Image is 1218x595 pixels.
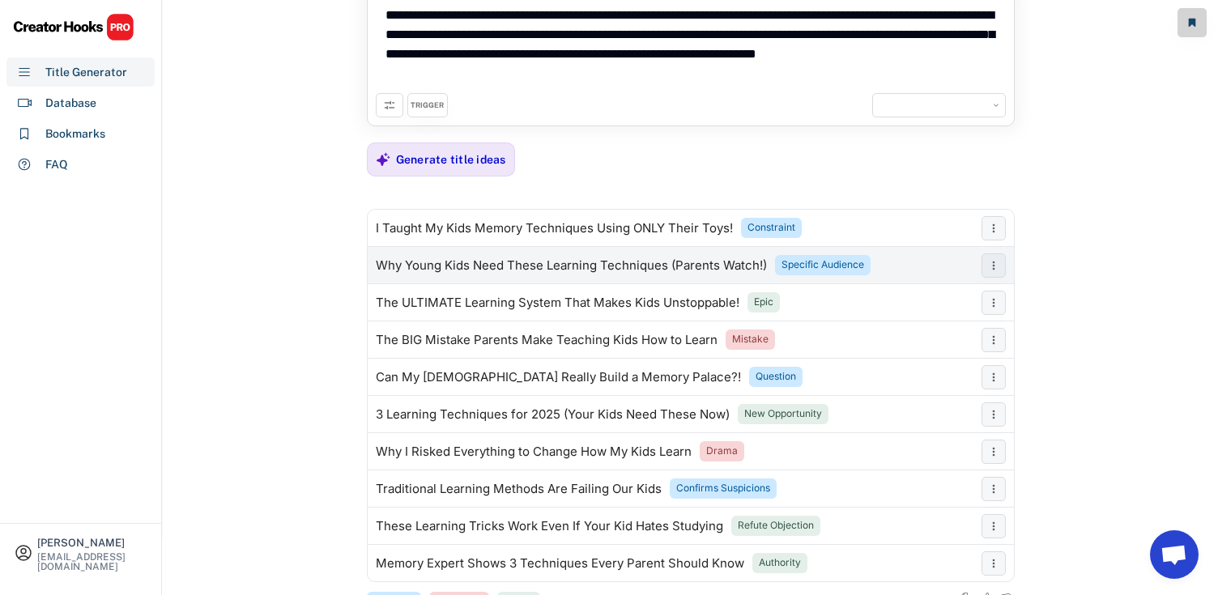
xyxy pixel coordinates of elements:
[37,538,147,548] div: [PERSON_NAME]
[744,407,822,421] div: New Opportunity
[754,295,773,309] div: Epic
[396,152,506,167] div: Generate title ideas
[376,296,739,309] div: The ULTIMATE Learning System That Makes Kids Unstoppable!
[45,64,127,81] div: Title Generator
[376,445,692,458] div: Why I Risked Everything to Change How My Kids Learn
[45,156,68,173] div: FAQ
[376,520,723,533] div: These Learning Tricks Work Even If Your Kid Hates Studying
[706,444,738,458] div: Drama
[45,125,105,142] div: Bookmarks
[781,258,864,272] div: Specific Audience
[376,259,767,272] div: Why Young Kids Need These Learning Techniques (Parents Watch!)
[376,408,730,421] div: 3 Learning Techniques for 2025 (Your Kids Need These Now)
[376,371,741,384] div: Can My [DEMOGRAPHIC_DATA] Really Build a Memory Palace?!
[877,98,892,113] img: yH5BAEAAAAALAAAAAABAAEAAAIBRAA7
[376,222,733,235] div: I Taught My Kids Memory Techniques Using ONLY Their Toys!
[756,370,796,384] div: Question
[37,552,147,572] div: [EMAIL_ADDRESS][DOMAIN_NAME]
[759,556,801,570] div: Authority
[1150,530,1199,579] a: Open chat
[738,519,814,533] div: Refute Objection
[376,482,662,495] div: Traditional Learning Methods Are Failing Our Kids
[747,221,795,235] div: Constraint
[13,13,134,41] img: CHPRO%20Logo.svg
[376,334,718,346] div: The BIG Mistake Parents Make Teaching Kids How to Learn
[676,482,770,495] div: Confirms Suspicions
[376,557,744,570] div: Memory Expert Shows 3 Techniques Every Parent Should Know
[732,333,769,346] div: Mistake
[45,95,96,112] div: Database
[411,100,444,111] div: TRIGGER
